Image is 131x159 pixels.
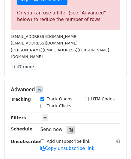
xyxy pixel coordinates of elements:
[101,130,131,159] iframe: Chat Widget
[11,63,36,71] a: +47 more
[11,97,31,102] strong: Tracking
[47,96,73,102] label: Track Opens
[11,34,78,39] small: [EMAIL_ADDRESS][DOMAIN_NAME]
[47,103,71,109] label: Track Clicks
[11,139,40,144] strong: Unsubscribe
[40,146,94,151] a: Copy unsubscribe link
[11,41,78,45] small: [EMAIL_ADDRESS][DOMAIN_NAME]
[40,127,63,132] span: Send now
[11,115,26,120] strong: Filters
[47,138,91,145] label: Add unsubscribe link
[11,127,32,131] strong: Schedule
[11,48,109,59] small: [PERSON_NAME][EMAIL_ADDRESS][PERSON_NAME][DOMAIN_NAME]
[11,86,120,93] h5: Advanced
[91,96,115,102] label: UTM Codes
[17,10,114,23] div: Or you can use a filter (see "Advanced" below) to reduce the number of rows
